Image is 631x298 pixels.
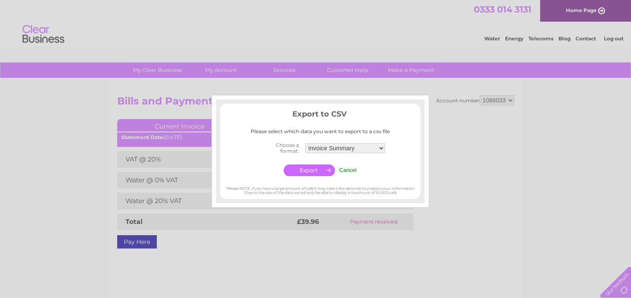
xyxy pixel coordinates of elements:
[220,108,420,123] h3: Export to CSV
[339,167,357,173] input: Cancel
[474,4,531,15] a: 0333 014 3131
[220,129,420,134] div: Please select which data you want to export to a csv file
[253,140,303,156] th: Choose a format:
[484,35,500,42] a: Water
[119,5,513,40] div: Clear Business is a trading name of Verastar Limited (registered in [GEOGRAPHIC_DATA] No. 3667643...
[558,35,571,42] a: Blog
[505,35,523,42] a: Energy
[528,35,553,42] a: Telecoms
[576,35,596,42] a: Contact
[220,178,420,195] div: *Please NOTE, if you have a large amount of calls it may take a few seconds to prepare your infor...
[22,22,65,47] img: logo.png
[603,35,623,42] a: Log out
